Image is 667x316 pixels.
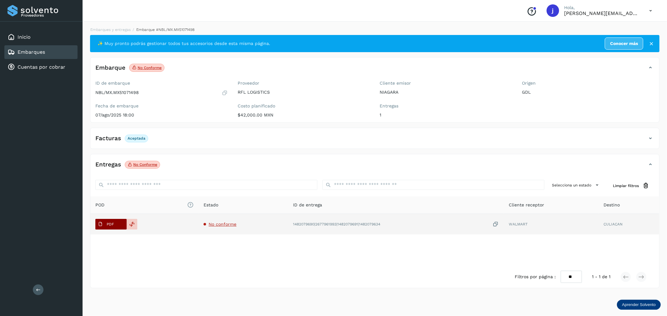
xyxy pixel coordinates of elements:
p: $42,000.00 MXN [238,112,370,118]
label: Proveedor [238,81,370,86]
span: Filtros por página : [515,274,556,280]
p: PDF [107,222,114,226]
span: 1 - 1 de 1 [592,274,610,280]
div: EntregasNo conforme [90,159,659,175]
div: Aprender Solvento [617,300,661,310]
p: 07/ago/2025 18:00 [95,112,228,118]
nav: breadcrumb [90,27,659,32]
p: Aprender Solvento [622,302,656,307]
p: Aceptada [128,136,145,141]
span: Embarque #NBL/MX.MX51071498 [136,27,195,32]
p: 1 [380,112,512,118]
span: Limpiar filtros [613,183,639,189]
td: WALMART [504,214,599,235]
h4: Embarque [95,64,125,72]
p: GDL [522,90,654,95]
span: POD [95,202,194,208]
span: Cliente receptor [509,202,544,208]
button: Limpiar filtros [608,180,654,191]
h4: Entregas [95,161,121,168]
p: javier@rfllogistics.com.mx [564,10,639,16]
a: Embarques y entregas [90,27,131,32]
td: CULIACAN [599,214,659,235]
label: Fecha de embarque [95,103,228,109]
a: Inicio [18,34,31,40]
p: NIAGARA [380,90,512,95]
label: Cliente emisor [380,81,512,86]
span: ID de entrega [293,202,322,208]
div: Cuentas por cobrar [4,60,78,74]
label: Origen [522,81,654,86]
p: No conforme [138,66,162,70]
a: Embarques [18,49,45,55]
button: Selecciona un estado [549,180,603,190]
p: No conforme [133,162,157,167]
p: Hola, [564,5,639,10]
span: Estado [204,202,218,208]
a: Cuentas por cobrar [18,64,65,70]
div: FacturasAceptada [90,133,659,149]
span: No conforme [209,222,236,227]
label: ID de embarque [95,81,228,86]
button: PDF [95,219,127,230]
div: 1482079690|2677961993|1482079691|1482079634 [293,221,499,228]
p: NBL/MX.MX51071498 [95,90,139,95]
div: Embarques [4,45,78,59]
a: Conocer más [605,37,643,50]
span: ✨ Muy pronto podrás gestionar todos tus accesorios desde esta misma página. [98,40,270,47]
label: Entregas [380,103,512,109]
h4: Facturas [95,135,121,142]
label: Costo planificado [238,103,370,109]
div: Inicio [4,30,78,44]
p: RFL LOGISTICS [238,90,370,95]
span: Destino [604,202,620,208]
div: Reemplazar POD [127,219,137,230]
div: EmbarqueNo conforme [90,62,659,78]
p: Proveedores [21,13,75,17]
